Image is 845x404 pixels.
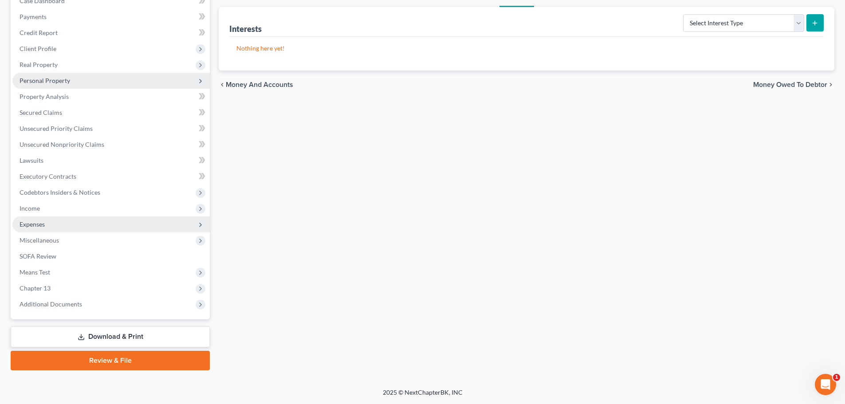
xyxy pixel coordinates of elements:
[20,220,45,228] span: Expenses
[11,351,210,370] a: Review & File
[236,44,817,53] p: Nothing here yet!
[170,388,676,404] div: 2025 © NextChapterBK, INC
[11,326,210,347] a: Download & Print
[12,137,210,153] a: Unsecured Nonpriority Claims
[229,24,262,34] div: Interests
[12,248,210,264] a: SOFA Review
[20,77,70,84] span: Personal Property
[753,81,827,88] span: Money Owed to Debtor
[20,109,62,116] span: Secured Claims
[20,236,59,244] span: Miscellaneous
[20,45,56,52] span: Client Profile
[20,125,93,132] span: Unsecured Priority Claims
[219,81,293,88] button: chevron_left Money and Accounts
[20,268,50,276] span: Means Test
[20,13,47,20] span: Payments
[815,374,836,395] iframe: Intercom live chat
[20,204,40,212] span: Income
[219,81,226,88] i: chevron_left
[226,81,293,88] span: Money and Accounts
[20,252,56,260] span: SOFA Review
[12,153,210,169] a: Lawsuits
[20,29,58,36] span: Credit Report
[12,89,210,105] a: Property Analysis
[12,25,210,41] a: Credit Report
[12,105,210,121] a: Secured Claims
[20,300,82,308] span: Additional Documents
[20,93,69,100] span: Property Analysis
[827,81,834,88] i: chevron_right
[20,157,43,164] span: Lawsuits
[12,9,210,25] a: Payments
[20,141,104,148] span: Unsecured Nonpriority Claims
[12,121,210,137] a: Unsecured Priority Claims
[20,61,58,68] span: Real Property
[833,374,840,381] span: 1
[20,188,100,196] span: Codebtors Insiders & Notices
[12,169,210,184] a: Executory Contracts
[20,284,51,292] span: Chapter 13
[753,81,834,88] button: Money Owed to Debtor chevron_right
[20,173,76,180] span: Executory Contracts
